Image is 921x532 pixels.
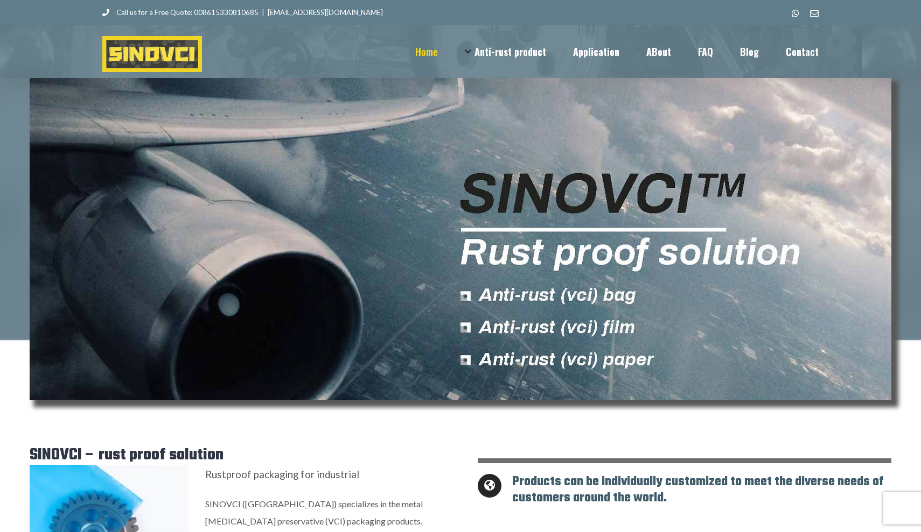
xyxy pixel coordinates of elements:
span: Blog [740,47,759,56]
a: ABout [646,25,671,77]
img: SINOVCI Logo [102,36,202,72]
a: Blog [740,25,759,77]
a: Call us for a Free Quote: 008615330810685 [102,8,259,17]
a: Contact [786,25,819,77]
p: SINOVCI ([GEOGRAPHIC_DATA]) specializes in the metal [MEDICAL_DATA] preservative (VCI) packaging ... [205,495,443,530]
a: Application [573,25,619,77]
span: Rustproof packaging for industrial [205,469,359,480]
span: Contact [786,47,819,56]
img: vci-79 [30,78,891,400]
a: Anti-rust product [465,25,546,77]
span: FAQ [698,47,713,56]
span: SINOVCI – rust proof solution [30,443,224,467]
a: [EMAIL_ADDRESS][DOMAIN_NAME] [268,8,383,17]
nav: Main Menu [415,25,819,77]
span: Anti-rust product [475,47,546,56]
span: Application [573,47,619,56]
span: ABout [646,47,671,56]
a: FAQ [698,25,713,77]
span: Home [415,47,438,56]
h5: Products can be individually customized to meet the diverse needs of customers around the world. [478,474,891,506]
a: Home [415,25,438,77]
